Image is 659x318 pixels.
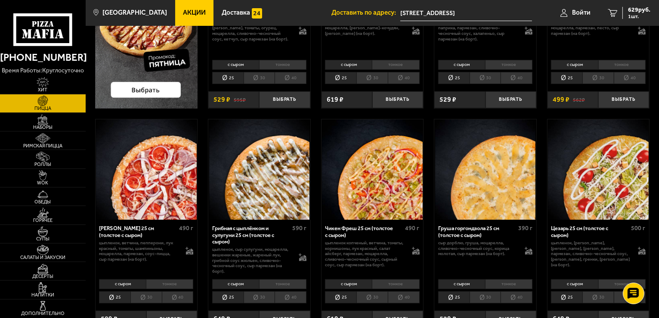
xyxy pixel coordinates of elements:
a: Цезарь 25 см (толстое с сыром) [548,119,650,220]
button: Выбрать [259,91,310,108]
img: Чикен Фреш 25 см (толстое с сыром) [322,119,423,220]
li: тонкое [372,60,419,70]
li: 30 [130,291,162,303]
a: Чикен Фреш 25 см (толстое с сыром) [322,119,424,220]
li: 30 [244,72,275,84]
li: 25 [325,291,356,303]
span: 529 ₽ [213,96,230,103]
div: Цезарь 25 см (толстое с сыром) [551,225,629,238]
li: с сыром [212,60,259,70]
img: Цезарь 25 см (толстое с сыром) [548,119,649,220]
p: цыпленок, [PERSON_NAME], [PERSON_NAME], [PERSON_NAME], пармезан, сливочно-чесночный соус, [PERSON... [551,240,631,268]
li: с сыром [212,279,259,289]
p: пепперони, сыр Моцарелла, мед, паприка, пармезан, сливочно-чесночный соус, халапеньо, сыр пармеза... [438,20,518,42]
li: тонкое [259,60,306,70]
li: с сыром [551,279,598,289]
img: 15daf4d41897b9f0e9f617042186c801.svg [252,8,262,19]
li: 40 [275,72,306,84]
div: Груша горгондзола 25 см (толстое с сыром) [438,225,516,238]
li: 40 [162,291,194,303]
li: тонкое [259,279,306,289]
s: 562 ₽ [573,96,585,103]
li: с сыром [99,279,146,289]
p: цыпленок, сыр сулугуни, моцарелла, вешенки жареные, жареный лук, грибной соус Жюльен, сливочно-че... [212,247,292,274]
span: 490 г [405,224,420,232]
li: 30 [244,291,275,303]
li: 30 [470,72,501,84]
div: [PERSON_NAME] 25 см (толстое с сыром) [99,225,177,238]
p: цыпленок, ветчина, пепперони, лук красный, томаты, шампиньоны, моцарелла, пармезан, соус-пицца, с... [99,240,179,262]
span: 629 руб. [628,7,650,13]
s: 595 ₽ [234,96,246,103]
li: 25 [438,291,470,303]
img: Петровская 25 см (толстое с сыром) [96,119,197,220]
a: Груша горгондзола 25 см (толстое с сыром) [434,119,536,220]
li: тонкое [485,279,532,289]
li: тонкое [146,279,193,289]
li: 25 [551,291,582,303]
li: 25 [551,72,582,84]
li: 30 [582,72,614,84]
span: [GEOGRAPHIC_DATA] [102,9,167,16]
li: тонкое [485,60,532,70]
span: Доставка [222,9,250,16]
p: сыр дорблю, сыр сулугуни, моцарелла, пармезан, песто, сыр пармезан (на борт). [551,20,631,37]
button: Выбрать [372,91,423,108]
span: 590 г [292,224,306,232]
span: 499 ₽ [553,96,569,103]
li: 30 [470,291,501,303]
p: цыпленок копченый, ветчина, томаты, корнишоны, лук красный, салат айсберг, пармезан, моцарелла, с... [325,240,405,268]
li: тонкое [598,279,646,289]
span: 529 ₽ [439,96,456,103]
p: цыпленок, лук репчатый, [PERSON_NAME], томаты, огурец, моцарелла, сливочно-чесночный соус, кетчуп... [212,20,292,42]
span: Акции [183,9,206,16]
a: Грибная с цыплёнком и сулугуни 25 см (толстое с сыром) [208,119,310,220]
li: 25 [325,72,356,84]
div: Чикен Фреш 25 см (толстое с сыром) [325,225,403,238]
img: Грибная с цыплёнком и сулугуни 25 см (толстое с сыром) [209,119,310,220]
li: 30 [582,291,614,303]
span: 390 г [518,224,532,232]
span: Доставить по адресу: [331,9,400,16]
li: 40 [614,291,646,303]
li: 25 [99,291,130,303]
input: Ваш адрес доставки [400,5,532,21]
span: 500 г [631,224,646,232]
span: 1 шт. [628,14,650,19]
li: с сыром [438,60,485,70]
button: Выбрать [598,91,649,108]
li: 25 [212,291,244,303]
span: Войти [572,9,591,16]
li: с сыром [438,279,485,289]
button: Выбрать [486,91,536,108]
li: 40 [501,291,532,303]
li: с сыром [325,60,372,70]
p: фарш говяжий, паприка, соус-пицца, моцарелла, [PERSON_NAME]-кочудян, [PERSON_NAME] (на борт). [325,20,405,37]
li: 40 [388,72,420,84]
li: 30 [356,72,388,84]
li: с сыром [551,60,598,70]
li: 25 [438,72,470,84]
div: Грибная с цыплёнком и сулугуни 25 см (толстое с сыром) [212,225,290,245]
li: 40 [388,291,420,303]
li: 30 [356,291,388,303]
li: с сыром [325,279,372,289]
li: 25 [212,72,244,84]
li: тонкое [372,279,419,289]
li: тонкое [598,60,646,70]
a: Петровская 25 см (толстое с сыром) [96,119,198,220]
img: Груша горгондзола 25 см (толстое с сыром) [435,119,536,220]
li: 40 [501,72,532,84]
span: 619 ₽ [327,96,343,103]
span: 490 г [179,224,193,232]
p: сыр дорблю, груша, моцарелла, сливочно-чесночный соус, корица молотая, сыр пармезан (на борт). [438,240,518,257]
li: 40 [275,291,306,303]
li: 40 [614,72,646,84]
